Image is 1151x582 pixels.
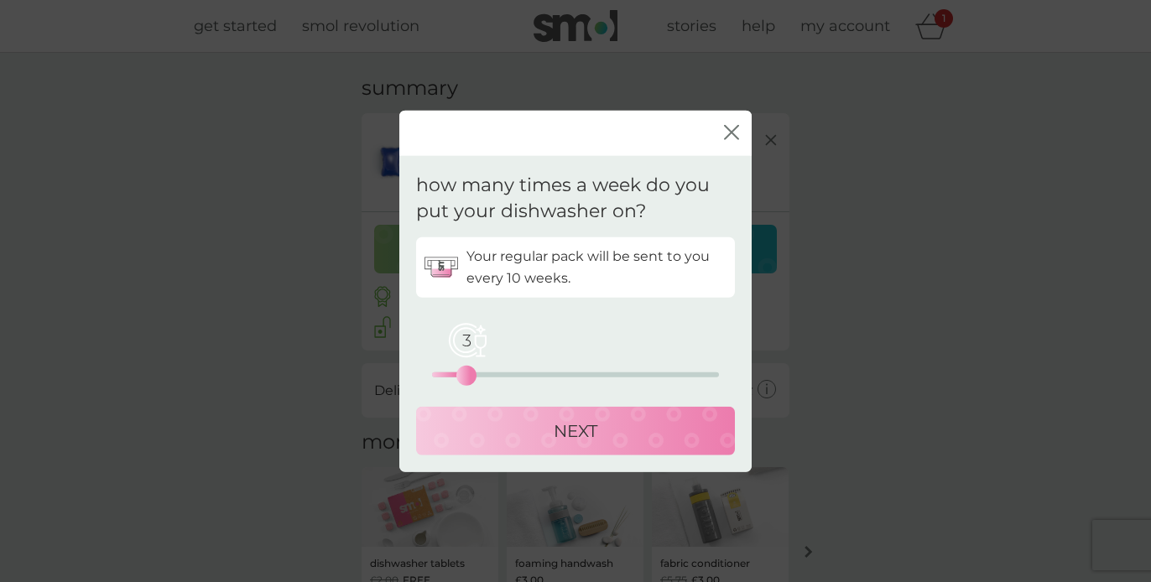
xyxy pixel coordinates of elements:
p: how many times a week do you put your dishwasher on? [416,173,735,225]
button: NEXT [416,406,735,455]
button: close [724,124,739,142]
p: NEXT [554,417,597,444]
p: Your regular pack will be sent to you every 10 weeks. [466,246,727,288]
span: 3 [445,319,487,361]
